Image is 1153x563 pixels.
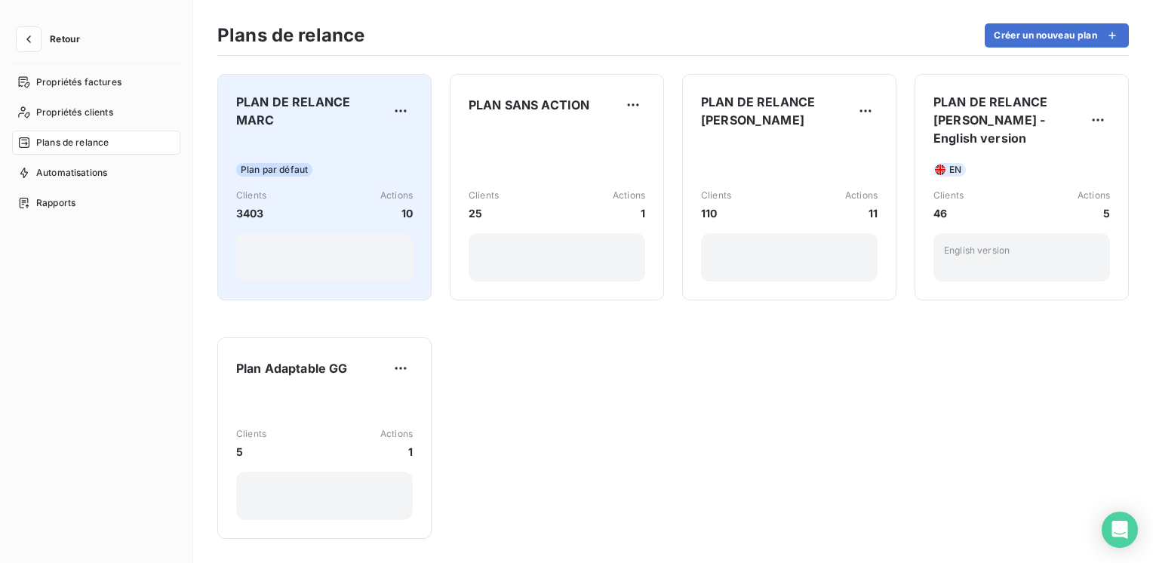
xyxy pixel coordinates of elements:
[613,189,645,202] span: Actions
[36,75,121,89] span: Propriétés factures
[933,205,964,221] span: 46
[701,93,853,129] span: PLAN DE RELANCE [PERSON_NAME]
[36,166,107,180] span: Automatisations
[613,205,645,221] span: 1
[380,427,413,441] span: Actions
[236,359,348,377] span: Plan Adaptable GG
[380,189,413,202] span: Actions
[985,23,1129,48] button: Créer un nouveau plan
[217,22,364,49] h3: Plans de relance
[50,35,80,44] span: Retour
[12,100,180,125] a: Propriétés clients
[380,205,413,221] span: 10
[236,205,266,221] span: 3403
[236,427,266,441] span: Clients
[12,161,180,185] a: Automatisations
[701,189,731,202] span: Clients
[236,444,266,460] span: 5
[469,96,589,114] span: PLAN SANS ACTION
[36,136,109,149] span: Plans de relance
[1078,189,1110,202] span: Actions
[12,131,180,155] a: Plans de relance
[933,189,964,202] span: Clients
[845,189,878,202] span: Actions
[1102,512,1138,548] div: Open Intercom Messenger
[236,163,312,177] span: Plan par défaut
[1078,205,1110,221] span: 5
[845,205,878,221] span: 11
[944,244,1099,257] p: English version
[36,196,75,210] span: Rapports
[701,205,731,221] span: 110
[236,189,266,202] span: Clients
[236,93,389,129] span: PLAN DE RELANCE MARC
[469,189,499,202] span: Clients
[36,106,113,119] span: Propriétés clients
[949,163,961,177] span: EN
[469,205,499,221] span: 25
[12,27,92,51] button: Retour
[933,93,1086,147] span: PLAN DE RELANCE [PERSON_NAME] - English version
[12,70,180,94] a: Propriétés factures
[380,444,413,460] span: 1
[12,191,180,215] a: Rapports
